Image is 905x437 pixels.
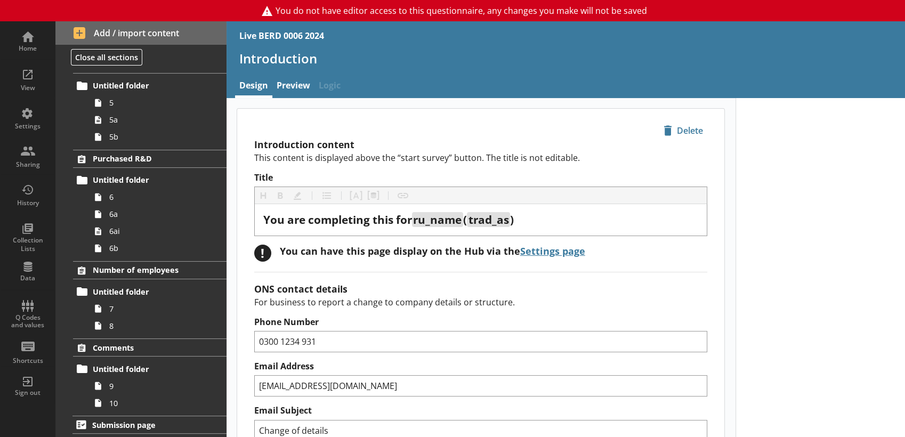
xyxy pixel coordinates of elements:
a: 10 [90,394,226,411]
li: Number of employeesUntitled folder78 [55,261,227,334]
div: Collection Lists [9,236,46,253]
a: 9 [90,377,226,394]
span: Logic [314,75,345,98]
span: You are completing this for [263,212,412,227]
span: 9 [109,381,206,391]
div: ! [254,245,271,262]
span: ) [510,212,514,227]
div: View [9,84,46,92]
a: Design [235,75,272,98]
span: 6ai [109,226,206,236]
span: Number of employees [93,265,202,275]
li: CommentsUntitled folder910 [55,338,227,411]
a: Number of employees [73,261,226,279]
label: Phone Number [254,317,708,328]
span: ( [463,212,467,227]
a: 8 [90,317,226,334]
span: Untitled folder [93,80,202,91]
span: ru_name [413,212,462,227]
span: 6 [109,192,206,202]
a: Comments [73,338,226,357]
a: Untitled folder [73,283,226,300]
label: Email Address [254,361,708,372]
span: 10 [109,398,206,408]
span: 7 [109,304,206,314]
a: 6a [90,206,226,223]
a: Submission page [72,416,227,434]
a: Untitled folder [73,77,226,94]
p: This content is displayed above the “start survey” button. The title is not editable. [254,152,708,164]
a: 7 [90,300,226,317]
span: Untitled folder [93,287,202,297]
label: Email Subject [254,405,708,416]
span: 5 [109,98,206,108]
span: 6a [109,209,206,219]
div: Home [9,44,46,53]
button: Close all sections [71,49,142,66]
span: 5a [109,115,206,125]
h1: Introduction [239,50,893,67]
span: 8 [109,321,206,331]
div: You can have this page display on the Hub via the [280,245,585,257]
a: Untitled folder [73,360,226,377]
div: Data [9,274,46,282]
span: trad_as [468,212,508,227]
li: In-house R&DUntitled folder55a5b [55,55,227,145]
span: Purchased R&D [93,153,202,164]
label: Title [254,172,708,183]
a: Preview [272,75,314,98]
span: Submission page [92,420,202,430]
a: 5a [90,111,226,128]
span: Add / import content [74,27,208,39]
li: Untitled folder55a5b [78,77,227,145]
span: Delete [659,122,707,139]
div: Settings [9,122,46,131]
li: Purchased R&DUntitled folder66a6ai6b [55,150,227,257]
span: Comments [93,343,202,353]
span: Untitled folder [93,364,202,374]
li: Untitled folder66a6ai6b [78,172,227,257]
a: 6b [90,240,226,257]
h2: Introduction content [254,138,708,151]
button: Delete [659,122,707,140]
li: Untitled folder910 [78,360,227,411]
a: Settings page [520,245,585,257]
div: Title [263,213,699,227]
a: 6ai [90,223,226,240]
div: History [9,199,46,207]
span: Untitled folder [93,175,202,185]
span: 6b [109,243,206,253]
div: Live BERD 0006 2024 [239,30,324,42]
button: Add / import content [55,21,227,45]
a: 6 [90,189,226,206]
span: 5b [109,132,206,142]
li: Untitled folder78 [78,283,227,334]
p: For business to report a change to company details or structure. [254,296,708,308]
h2: ONS contact details [254,282,708,295]
div: Shortcuts [9,357,46,365]
div: Q Codes and values [9,314,46,329]
div: Sign out [9,389,46,397]
a: 5b [90,128,226,145]
div: Sharing [9,160,46,169]
a: Untitled folder [73,172,226,189]
a: Purchased R&D [73,150,226,168]
a: 5 [90,94,226,111]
